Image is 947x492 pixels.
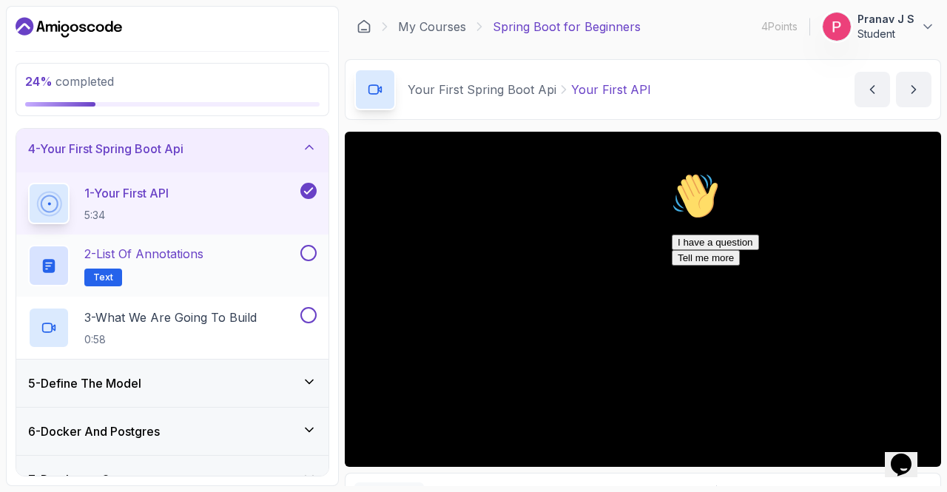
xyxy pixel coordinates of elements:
button: 3-What We Are Going To Build0:58 [28,307,317,348]
h3: 7 - Databases Setup [28,471,135,488]
span: 24 % [25,74,53,89]
div: 👋Hi! How can we help?I have a questionTell me more [6,6,272,99]
p: 2 - List of Annotations [84,245,203,263]
p: Your First API [571,81,651,98]
button: 2-List of AnnotationsText [28,245,317,286]
button: 6-Docker And Postgres [16,408,328,455]
p: 4 Points [761,19,798,34]
button: Tell me more [6,84,74,99]
a: Dashboard [16,16,122,39]
p: 5:34 [84,208,169,223]
span: Text [93,272,113,283]
iframe: chat widget [666,166,932,425]
button: next content [896,72,931,107]
img: user profile image [823,13,851,41]
h3: 4 - Your First Spring Boot Api [28,140,183,158]
h3: 5 - Define The Model [28,374,141,392]
button: 1-Your First API5:34 [28,183,317,224]
span: Hi! How can we help? [6,44,146,55]
button: 5-Define The Model [16,360,328,407]
p: Pranav J S [857,12,914,27]
p: Spring Boot for Beginners [493,18,641,36]
button: 4-Your First Spring Boot Api [16,125,328,172]
img: :wave: [6,6,53,53]
iframe: chat widget [885,433,932,477]
p: 3 - What We Are Going To Build [84,309,257,326]
button: I have a question [6,68,93,84]
p: Student [857,27,914,41]
p: 1 - Your First API [84,184,169,202]
iframe: 1 - Your First API [345,132,941,467]
button: user profile imagePranav J SStudent [822,12,935,41]
button: previous content [855,72,890,107]
a: Dashboard [357,19,371,34]
p: 0:58 [84,332,257,347]
a: My Courses [398,18,466,36]
h3: 6 - Docker And Postgres [28,422,160,440]
span: completed [25,74,114,89]
p: Your First Spring Boot Api [408,81,556,98]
